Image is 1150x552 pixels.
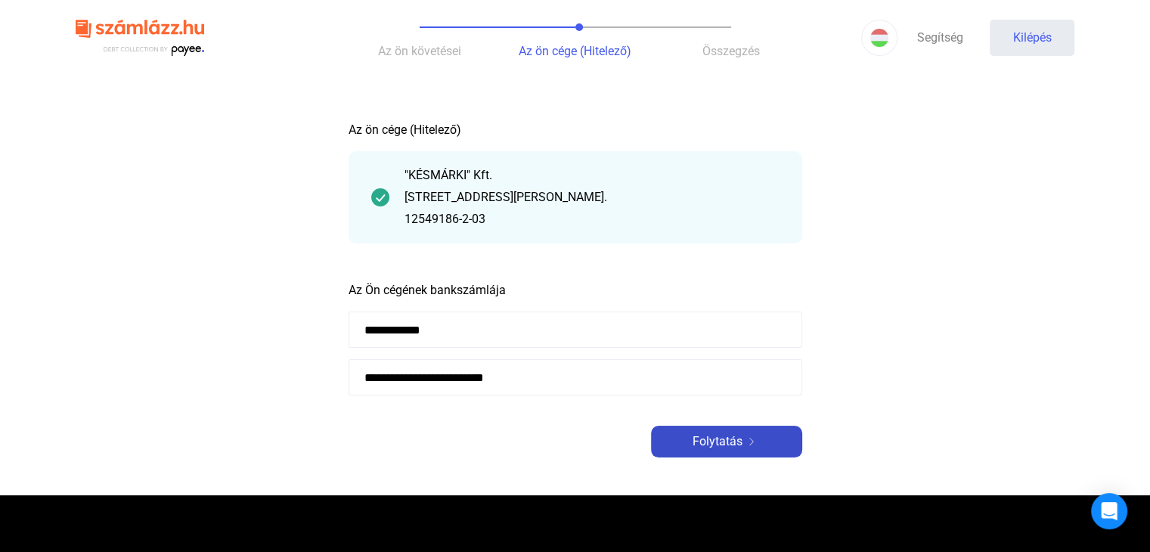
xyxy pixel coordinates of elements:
img: szamlazzhu-logó [76,14,204,63]
font: Az ön követései [378,44,461,58]
font: Kilépés [1013,30,1052,45]
font: Az Ön cégének bankszámlája [349,283,506,297]
img: jobbra nyíl-fehér [742,438,761,445]
img: pipa-sötétebb-zöld-kör [371,188,389,206]
font: Összegzés [702,44,760,58]
font: "KÉSMÁRKI" Kft. [405,168,492,182]
font: Az ön cége (Hitelező) [349,122,461,137]
img: HU [870,29,888,47]
font: Az ön cége (Hitelező) [519,44,631,58]
button: Folytatásjobbra nyíl-fehér [651,426,802,457]
font: Folytatás [693,434,742,448]
button: Kilépés [990,20,1074,56]
font: Segítség [917,30,963,45]
font: [STREET_ADDRESS][PERSON_NAME]. [405,190,607,204]
div: Intercom Messenger megnyitása [1091,493,1127,529]
font: 12549186-2-03 [405,212,485,226]
button: HU [861,20,897,56]
a: Segítség [897,20,982,56]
